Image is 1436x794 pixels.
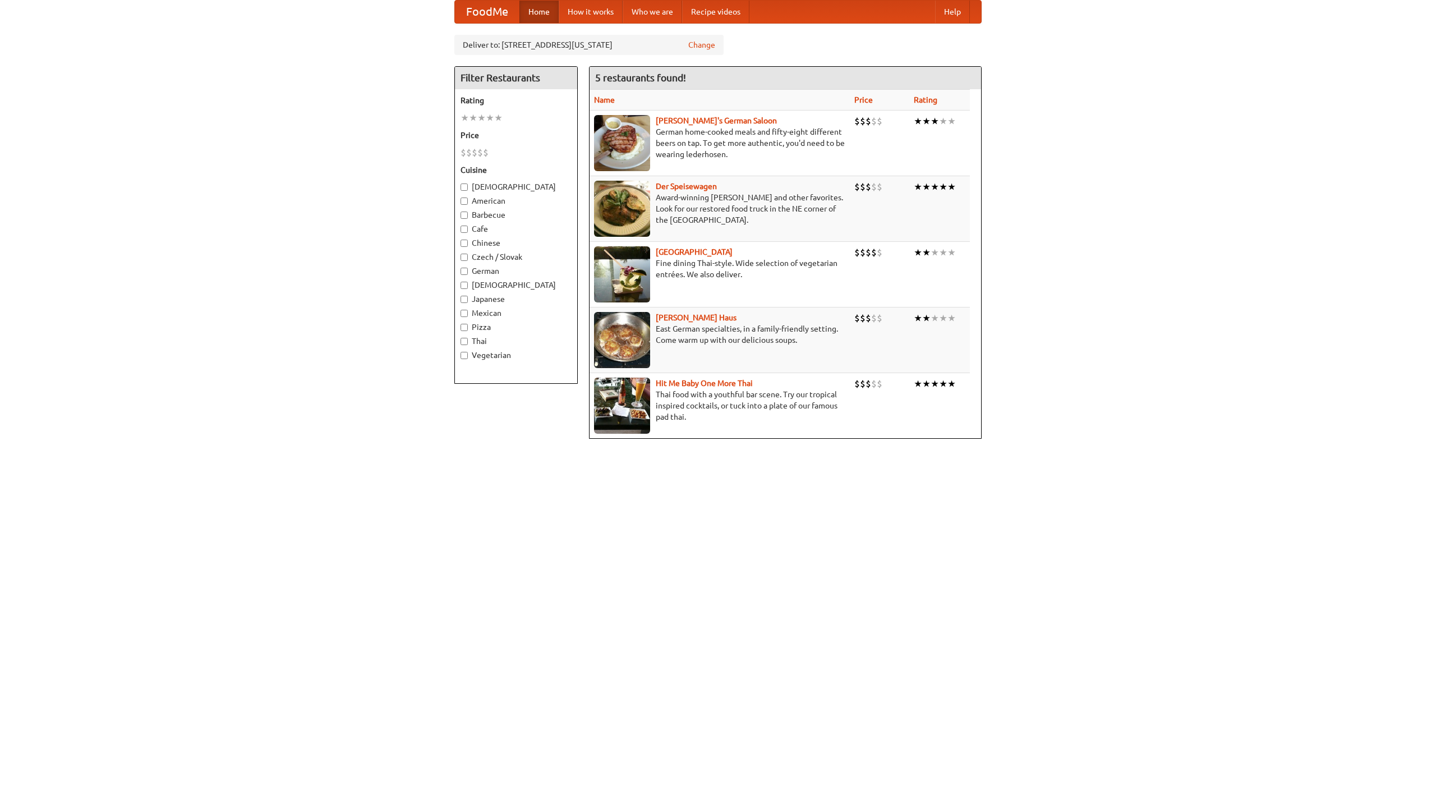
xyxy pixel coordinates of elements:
li: ★ [939,312,947,324]
li: ★ [477,112,486,124]
li: $ [871,312,877,324]
li: $ [854,246,860,259]
label: Chinese [461,237,572,249]
a: Recipe videos [682,1,749,23]
h5: Price [461,130,572,141]
h5: Cuisine [461,164,572,176]
h4: Filter Restaurants [455,67,577,89]
label: German [461,265,572,277]
a: Price [854,95,873,104]
input: Cafe [461,226,468,233]
p: Award-winning [PERSON_NAME] and other favorites. Look for our restored food truck in the NE corne... [594,192,845,226]
li: ★ [947,378,956,390]
li: ★ [931,115,939,127]
li: ★ [914,181,922,193]
li: $ [877,378,882,390]
li: $ [871,246,877,259]
li: $ [877,115,882,127]
a: Who we are [623,1,682,23]
label: Vegetarian [461,350,572,361]
li: ★ [922,246,931,259]
img: speisewagen.jpg [594,181,650,237]
li: $ [866,181,871,193]
h5: Rating [461,95,572,106]
input: American [461,198,468,205]
li: ★ [947,312,956,324]
li: ★ [931,378,939,390]
li: $ [871,378,877,390]
li: ★ [914,246,922,259]
label: [DEMOGRAPHIC_DATA] [461,279,572,291]
li: $ [477,146,483,159]
li: ★ [947,115,956,127]
li: ★ [914,115,922,127]
li: ★ [914,312,922,324]
a: Hit Me Baby One More Thai [656,379,753,388]
li: $ [860,181,866,193]
li: $ [854,115,860,127]
li: $ [483,146,489,159]
li: ★ [947,246,956,259]
li: ★ [931,181,939,193]
label: Thai [461,336,572,347]
li: ★ [939,378,947,390]
li: $ [466,146,472,159]
input: German [461,268,468,275]
li: ★ [939,115,947,127]
label: Mexican [461,307,572,319]
input: Barbecue [461,212,468,219]
p: Thai food with a youthful bar scene. Try our tropical inspired cocktails, or tuck into a plate of... [594,389,845,423]
li: ★ [914,378,922,390]
li: $ [860,115,866,127]
a: How it works [559,1,623,23]
li: ★ [469,112,477,124]
a: Der Speisewagen [656,182,717,191]
label: Barbecue [461,209,572,221]
ng-pluralize: 5 restaurants found! [595,72,686,83]
a: Rating [914,95,937,104]
input: Mexican [461,310,468,317]
li: $ [461,146,466,159]
li: $ [877,246,882,259]
input: Japanese [461,296,468,303]
label: Czech / Slovak [461,251,572,263]
label: Cafe [461,223,572,235]
li: $ [860,312,866,324]
input: Chinese [461,240,468,247]
p: German home-cooked meals and fifty-eight different beers on tap. To get more authentic, you'd nee... [594,126,845,160]
li: $ [866,312,871,324]
li: ★ [486,112,494,124]
li: $ [854,312,860,324]
a: Change [688,39,715,51]
li: ★ [947,181,956,193]
li: ★ [939,181,947,193]
li: $ [860,246,866,259]
img: satay.jpg [594,246,650,302]
input: Thai [461,338,468,345]
label: Pizza [461,322,572,333]
b: [PERSON_NAME]'s German Saloon [656,116,777,125]
label: Japanese [461,293,572,305]
a: [GEOGRAPHIC_DATA] [656,247,733,256]
a: [PERSON_NAME] Haus [656,313,737,322]
li: ★ [939,246,947,259]
a: Home [519,1,559,23]
input: Pizza [461,324,468,331]
li: $ [472,146,477,159]
li: ★ [922,312,931,324]
li: ★ [494,112,503,124]
img: babythai.jpg [594,378,650,434]
a: Help [935,1,970,23]
li: ★ [461,112,469,124]
li: $ [877,181,882,193]
li: $ [871,181,877,193]
li: $ [871,115,877,127]
div: Deliver to: [STREET_ADDRESS][US_STATE] [454,35,724,55]
img: kohlhaus.jpg [594,312,650,368]
li: ★ [922,181,931,193]
li: $ [866,378,871,390]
